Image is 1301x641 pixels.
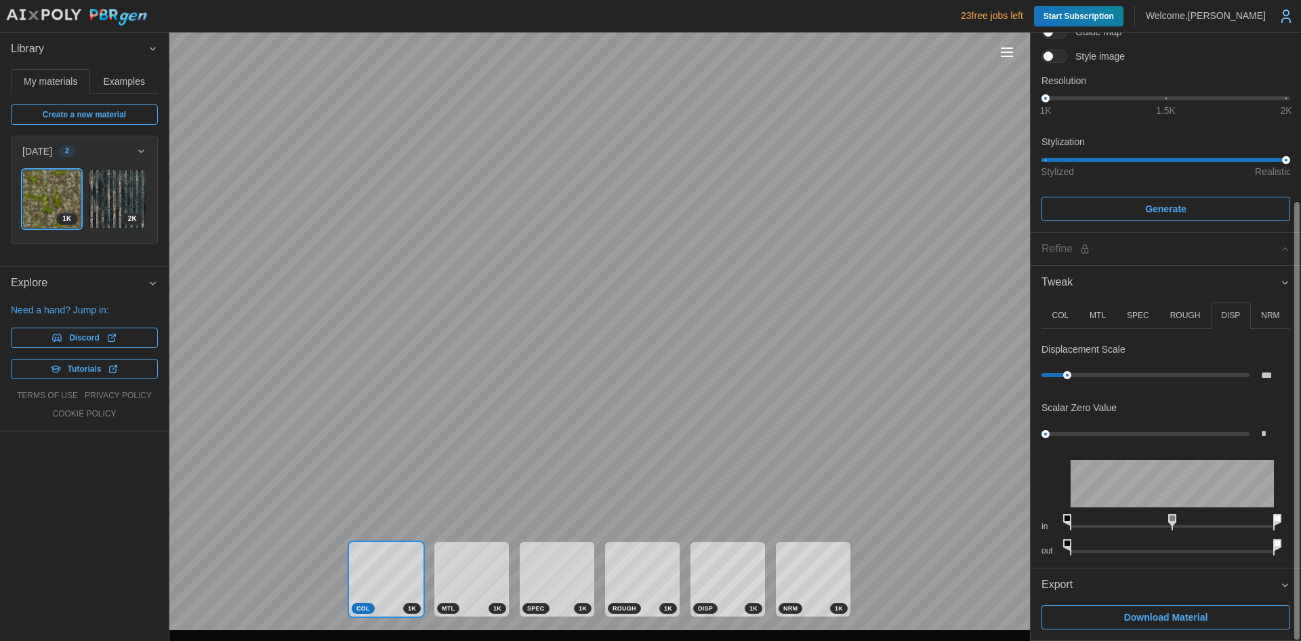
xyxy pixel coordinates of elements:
a: k2HpGYPLW3rrTNn7wQ9r1K [22,170,81,229]
p: Need a hand? Jump in: [11,303,158,317]
span: Tweak [1041,266,1280,299]
span: My materials [24,77,77,86]
p: [DATE] [22,144,52,158]
a: Start Subscription [1034,6,1123,26]
a: 40Wj8iNlVr3DBQQXqPqP2K [88,170,147,229]
p: ROUGH [1170,310,1201,322]
span: 2 K [128,214,137,225]
span: 1 K [62,214,71,225]
span: 1 K [408,604,416,613]
span: NRM [783,604,798,613]
span: 1 K [835,604,843,613]
span: Start Subscription [1044,6,1114,26]
p: NRM [1261,310,1279,322]
img: AIxPoly PBRgen [5,8,148,26]
span: Style image [1067,50,1125,63]
span: Download Material [1124,606,1208,629]
a: cookie policy [52,408,116,420]
p: MTL [1090,310,1106,322]
p: in [1041,521,1060,532]
span: 1 K [579,604,587,613]
p: DISP [1221,310,1240,322]
span: MTL [442,604,455,613]
button: Tweak [1031,266,1301,299]
p: Stylization [1041,135,1290,149]
div: [DATE]2 [12,166,157,244]
span: Explore [11,267,148,300]
button: [DATE]2 [12,136,157,166]
span: Guide map [1067,25,1121,39]
p: 23 free jobs left [961,9,1023,22]
span: Discord [69,328,100,347]
a: Create a new material [11,104,158,125]
span: Library [11,33,148,66]
span: 1 K [664,604,672,613]
p: Resolution [1041,74,1290,88]
div: Refine [1041,241,1280,258]
span: Export [1041,568,1280,602]
p: COL [1052,310,1069,322]
p: Welcome, [PERSON_NAME] [1146,9,1266,22]
p: Scalar Zero Value [1041,401,1117,414]
p: Displacement Scale [1041,343,1126,356]
span: 2 [65,146,69,157]
span: Examples [104,77,145,86]
span: 1 K [493,604,501,613]
span: Tutorials [68,360,102,378]
button: Refine [1031,233,1301,266]
span: DISP [698,604,713,613]
button: Generate [1041,197,1290,221]
p: SPEC [1127,310,1149,322]
button: Download Material [1041,605,1290,629]
div: Tweak [1031,299,1301,568]
a: Tutorials [11,359,158,379]
a: privacy policy [85,390,152,402]
button: Export [1031,568,1301,602]
a: terms of use [17,390,78,402]
span: Generate [1145,197,1186,220]
p: out [1041,545,1060,557]
span: ROUGH [613,604,636,613]
a: Discord [11,328,158,348]
span: COL [356,604,370,613]
span: SPEC [527,604,545,613]
span: 1 K [749,604,758,613]
div: Export [1031,602,1301,640]
img: 40Wj8iNlVr3DBQQXqPqP [89,170,146,228]
span: Create a new material [43,105,126,124]
button: Toggle viewport controls [997,43,1016,62]
img: k2HpGYPLW3rrTNn7wQ9r [23,170,81,228]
